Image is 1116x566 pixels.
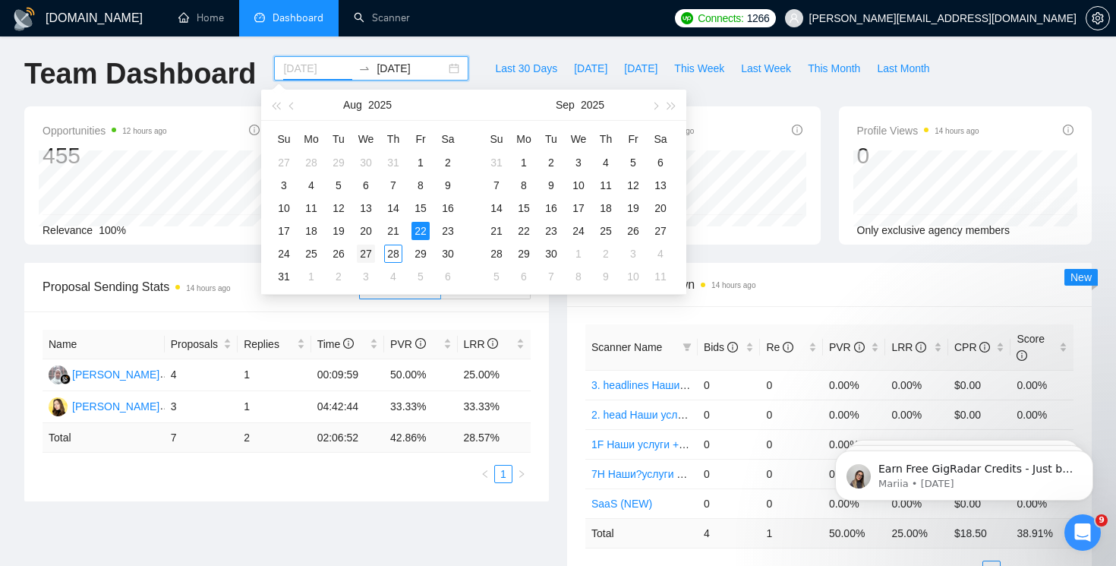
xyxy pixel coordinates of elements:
button: Last Week [733,56,799,81]
td: 25.00% [458,359,531,391]
div: 6 [515,267,533,286]
input: Start date [283,60,352,77]
div: 6 [651,153,670,172]
div: 18 [597,199,615,217]
div: 13 [357,199,375,217]
div: 25 [597,222,615,240]
a: VM[PERSON_NAME] [49,400,159,412]
div: 17 [569,199,588,217]
td: 2025-10-01 [565,242,592,265]
span: [DATE] [574,60,607,77]
td: 2025-09-05 [407,265,434,288]
span: Proposals [171,336,220,353]
div: 29 [515,245,533,263]
span: This Month [808,60,860,77]
td: 0.00% [823,370,886,400]
div: 6 [357,176,375,194]
div: 29 [329,153,348,172]
td: 0.00% [885,370,948,400]
td: 2025-08-31 [270,265,298,288]
div: 10 [624,267,642,286]
td: 2025-09-03 [352,265,380,288]
div: 12 [329,199,348,217]
div: 28 [487,245,506,263]
th: Th [592,127,619,151]
span: left [481,470,490,479]
td: 2025-09-16 [538,197,565,220]
span: New [1070,271,1092,283]
td: 2025-10-09 [592,265,619,288]
td: 2025-10-03 [619,242,647,265]
div: 15 [515,199,533,217]
img: logo [12,7,36,31]
span: info-circle [727,342,738,353]
div: 26 [624,222,642,240]
div: 22 [515,222,533,240]
span: PVR [390,338,426,350]
td: 2025-09-04 [380,265,407,288]
th: Su [270,127,298,151]
input: End date [377,60,446,77]
td: 2025-10-05 [483,265,510,288]
button: Last 30 Days [487,56,566,81]
td: 2025-08-25 [298,242,325,265]
div: 5 [487,267,506,286]
td: 04:42:44 [311,391,384,423]
a: setting [1086,12,1110,24]
th: Th [380,127,407,151]
div: 7 [384,176,402,194]
td: 2025-07-28 [298,151,325,174]
div: 1 [569,245,588,263]
span: right [517,470,526,479]
td: 2025-07-27 [270,151,298,174]
div: 23 [439,222,457,240]
div: 9 [439,176,457,194]
td: 2025-08-29 [407,242,434,265]
div: 4 [597,153,615,172]
td: 2025-09-01 [298,265,325,288]
td: 2025-08-18 [298,220,325,242]
td: 2025-08-28 [380,242,407,265]
td: 2025-08-10 [270,197,298,220]
div: 20 [651,199,670,217]
div: 455 [43,141,167,170]
td: 2025-09-27 [647,220,674,242]
div: 21 [487,222,506,240]
a: 3. headlines Наши услуги + не известна ЦА (минус наша ЦА) [591,379,891,391]
div: [PERSON_NAME] [72,366,159,383]
span: info-circle [249,125,260,135]
span: 1266 [747,10,770,27]
td: 2025-09-02 [325,265,352,288]
span: Dashboard [273,11,323,24]
td: 2025-09-07 [483,174,510,197]
div: 3 [569,153,588,172]
td: 2025-08-16 [434,197,462,220]
span: info-circle [979,342,990,353]
button: This Week [666,56,733,81]
td: 2025-08-22 [407,220,434,242]
td: 2025-09-13 [647,174,674,197]
span: user [789,13,799,24]
a: 2. head Наши услуги + возможно наша ЦА [591,409,800,421]
span: This Week [674,60,724,77]
div: 4 [302,176,320,194]
td: 2025-09-26 [619,220,647,242]
div: 30 [357,153,375,172]
td: 0 [760,370,823,400]
img: upwork-logo.png [681,12,693,24]
time: 12 hours ago [122,127,166,135]
iframe: Intercom live chat [1064,514,1101,551]
div: 1 [515,153,533,172]
div: 31 [275,267,293,286]
span: Relevance [43,224,93,236]
div: 2 [542,153,560,172]
th: We [352,127,380,151]
div: 5 [624,153,642,172]
span: 100% [99,224,126,236]
td: 2025-09-05 [619,151,647,174]
div: 10 [275,199,293,217]
img: VM [49,397,68,416]
div: 30 [439,245,457,263]
div: 26 [329,245,348,263]
td: 2025-08-08 [407,174,434,197]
